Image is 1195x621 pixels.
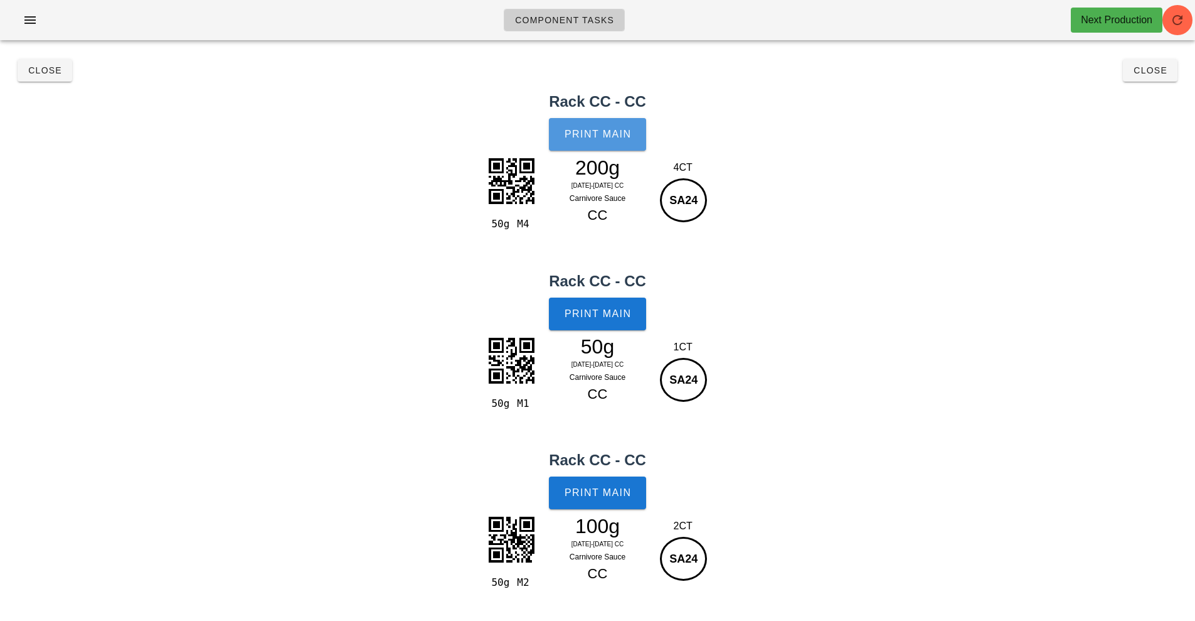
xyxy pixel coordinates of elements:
div: Next Production [1081,13,1152,28]
span: Component Tasks [514,15,614,25]
div: 50g [486,575,512,591]
img: Ue+8JBCmehkl5KhqBi2X0eSsPht6SMKqLLTSQROygaAIByHEQJ4FVPKqPYSsIB2yOh7JvA9RcgNjX8lRs2B0GQ9RqyADSfrNR... [480,508,543,571]
span: Print Main [564,487,632,499]
div: 4CT [657,160,709,175]
h2: Rack CC - CC [8,270,1187,293]
span: Close [1133,65,1167,75]
span: [DATE]-[DATE] CC [571,182,624,189]
div: Carnivore Sauce [543,551,652,563]
span: Print Main [564,129,632,140]
a: Component Tasks [504,9,625,31]
img: f66lKV6g3MjVtecUbI6nYe1nUmDdMoZoooHkEelALJo4qQp1eHeGiGqkeo4Nd9v1xvNU9d01lDvR+q+yyJEfaA6ThUPIDvViy... [480,149,543,212]
span: CC [588,566,608,581]
div: M1 [512,396,538,412]
div: SA24 [660,537,707,581]
div: 2CT [657,519,709,534]
div: SA24 [660,178,707,222]
button: Close [1123,59,1177,82]
span: [DATE]-[DATE] CC [571,541,624,548]
span: Print Main [564,308,632,320]
div: 50g [486,216,512,232]
div: 50g [543,337,652,356]
button: Print Main [549,477,645,509]
h2: Rack CC - CC [8,90,1187,113]
span: Close [28,65,62,75]
span: CC [588,207,608,223]
button: Close [18,59,72,82]
div: Carnivore Sauce [543,371,652,384]
div: Carnivore Sauce [543,192,652,205]
div: 200g [543,158,652,177]
img: FzpfxXKb1n4HKrEEWspiXR+0Xdj4D2VVlBTxCUfSyDKQDZIUoKCzFN4mM56IFBZpHl4QsA3nIz0QNAwG2Lvq1MtNHW34OQdvX... [480,329,543,392]
h2: Rack CC - CC [8,449,1187,472]
button: Print Main [549,298,645,330]
span: [DATE]-[DATE] CC [571,361,624,368]
div: M2 [512,575,538,591]
div: M4 [512,216,538,232]
div: 1CT [657,340,709,355]
div: SA24 [660,358,707,402]
div: 100g [543,517,652,536]
button: Print Main [549,118,645,151]
span: CC [588,386,608,402]
div: 50g [486,396,512,412]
